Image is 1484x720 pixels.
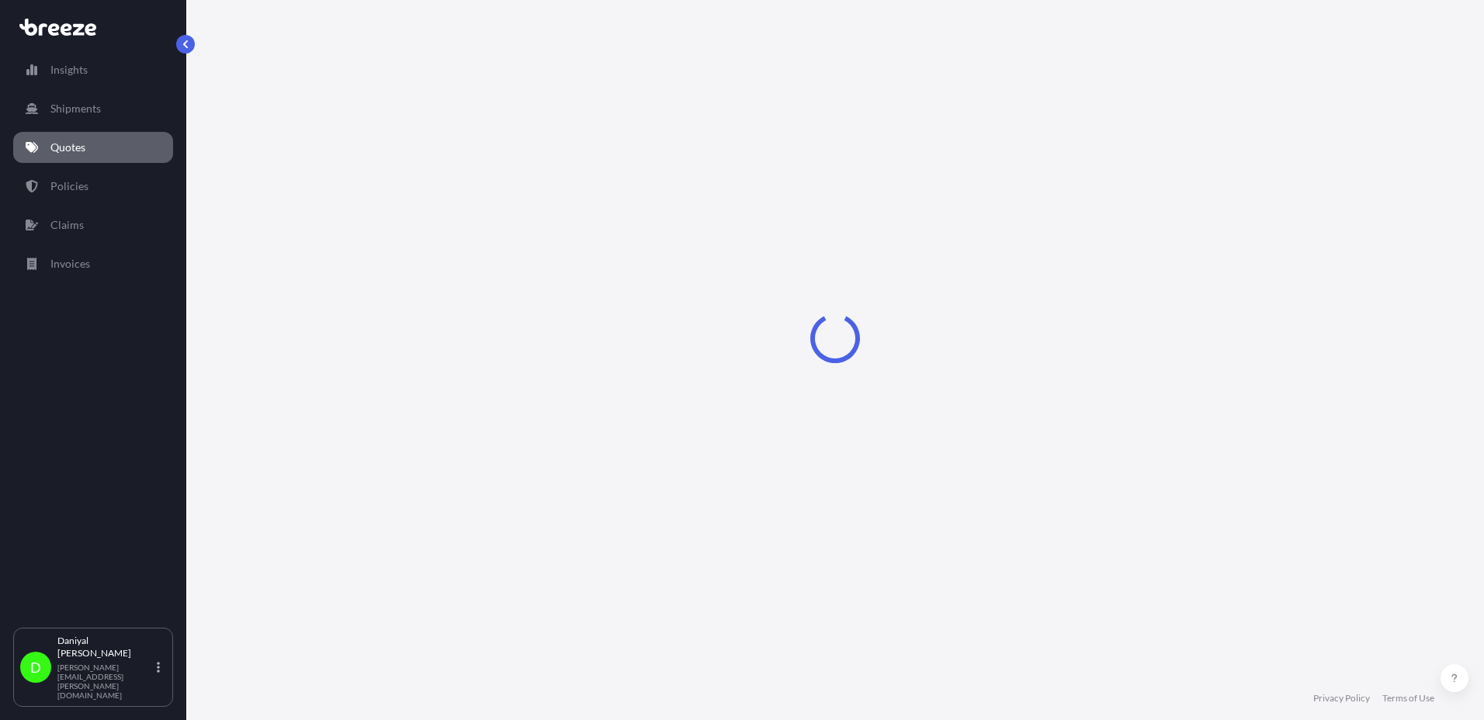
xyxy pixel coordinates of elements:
a: Quotes [13,132,173,163]
p: Insights [50,62,88,78]
a: Claims [13,209,173,241]
p: Invoices [50,256,90,272]
a: Insights [13,54,173,85]
p: Policies [50,178,88,194]
p: [PERSON_NAME][EMAIL_ADDRESS][PERSON_NAME][DOMAIN_NAME] [57,663,154,700]
a: Invoices [13,248,173,279]
a: Privacy Policy [1313,692,1370,704]
a: Policies [13,171,173,202]
a: Terms of Use [1382,692,1434,704]
p: Shipments [50,101,101,116]
a: Shipments [13,93,173,124]
span: D [30,659,41,675]
p: Claims [50,217,84,233]
p: Quotes [50,140,85,155]
p: Daniyal [PERSON_NAME] [57,635,154,659]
